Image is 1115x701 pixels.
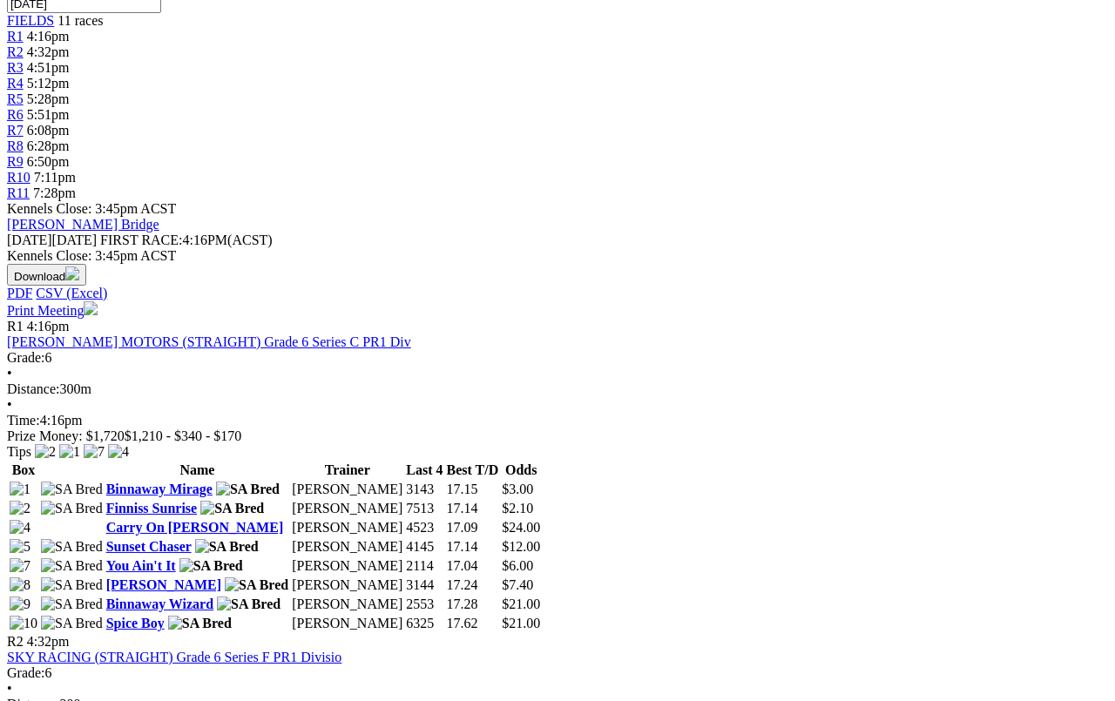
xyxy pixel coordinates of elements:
td: 17.14 [446,500,500,517]
th: Best T/D [446,462,500,479]
img: 1 [10,482,30,497]
div: 6 [7,350,1108,366]
img: SA Bred [200,501,264,516]
span: 6:28pm [27,138,70,153]
td: 3144 [405,576,443,594]
img: 5 [10,539,30,555]
div: Prize Money: $1,720 [7,428,1108,444]
a: Print Meeting [7,303,98,318]
img: SA Bred [41,539,103,555]
a: [PERSON_NAME] [106,577,221,592]
span: 4:51pm [27,60,70,75]
a: Binnaway Mirage [106,482,213,496]
span: 5:28pm [27,91,70,106]
img: SA Bred [225,577,288,593]
img: SA Bred [179,558,243,574]
td: [PERSON_NAME] [291,557,403,575]
a: R5 [7,91,24,106]
img: SA Bred [168,616,232,631]
img: 1 [59,444,80,460]
img: 4 [108,444,129,460]
th: Name [105,462,290,479]
td: 2553 [405,596,443,613]
td: 7513 [405,500,443,517]
span: 7:11pm [34,170,76,185]
span: • [7,366,12,381]
a: R2 [7,44,24,59]
img: SA Bred [41,597,103,612]
span: Distance: [7,381,59,396]
span: $7.40 [502,577,533,592]
span: [DATE] [7,233,97,247]
div: Kennels Close: 3:45pm ACST [7,248,1108,264]
span: Box [12,462,36,477]
a: CSV (Excel) [36,286,107,300]
a: Binnaway Wizard [106,597,213,611]
td: 17.62 [446,615,500,632]
td: 4145 [405,538,443,556]
span: 4:16PM(ACST) [100,233,273,247]
span: Grade: [7,350,45,365]
td: 17.15 [446,481,500,498]
span: R9 [7,154,24,169]
a: R11 [7,185,30,200]
td: 17.09 [446,519,500,536]
a: FIELDS [7,13,54,28]
span: R8 [7,138,24,153]
img: 10 [10,616,37,631]
span: $21.00 [502,597,540,611]
img: 8 [10,577,30,593]
td: 4523 [405,519,443,536]
a: You Ain't It [106,558,176,573]
span: • [7,681,12,696]
td: [PERSON_NAME] [291,519,403,536]
span: $12.00 [502,539,540,554]
span: $3.00 [502,482,533,496]
img: 2 [10,501,30,516]
a: [PERSON_NAME] MOTORS (STRAIGHT) Grade 6 Series C PR1 Div [7,334,411,349]
a: R6 [7,107,24,122]
img: 9 [10,597,30,612]
th: Odds [501,462,541,479]
img: download.svg [65,266,79,280]
span: FIRST RACE: [100,233,182,247]
img: SA Bred [41,558,103,574]
a: SKY RACING (STRAIGHT) Grade 6 Series F PR1 Divisio [7,650,341,664]
td: [PERSON_NAME] [291,500,403,517]
a: R4 [7,76,24,91]
a: Finniss Sunrise [106,501,197,516]
td: [PERSON_NAME] [291,596,403,613]
a: [PERSON_NAME] Bridge [7,217,159,232]
td: 17.14 [446,538,500,556]
a: R7 [7,123,24,138]
th: Last 4 [405,462,443,479]
img: SA Bred [195,539,259,555]
td: [PERSON_NAME] [291,538,403,556]
img: SA Bred [41,577,103,593]
img: 4 [10,520,30,536]
div: 6 [7,665,1108,681]
button: Download [7,264,86,286]
div: 4:16pm [7,413,1108,428]
td: 6325 [405,615,443,632]
td: 17.28 [446,596,500,613]
td: 3143 [405,481,443,498]
span: [DATE] [7,233,52,247]
a: Carry On [PERSON_NAME] [106,520,284,535]
img: 7 [84,444,105,460]
div: 300m [7,381,1108,397]
span: 7:28pm [33,185,76,200]
td: [PERSON_NAME] [291,576,403,594]
a: R1 [7,29,24,44]
span: 4:32pm [27,44,70,59]
a: R10 [7,170,30,185]
span: 4:16pm [27,29,70,44]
